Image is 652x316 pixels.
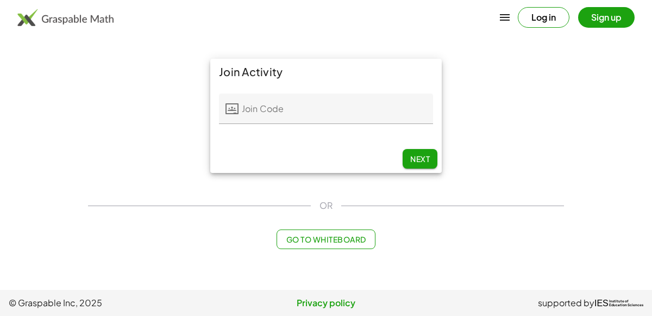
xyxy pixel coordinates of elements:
[594,296,643,309] a: IESInstitute ofEducation Sciences
[518,7,569,28] button: Log in
[277,230,375,249] button: Go to Whiteboard
[220,296,431,309] a: Privacy policy
[210,59,442,85] div: Join Activity
[403,149,437,169] button: Next
[410,154,430,164] span: Next
[319,199,333,212] span: OR
[9,296,220,309] span: © Graspable Inc, 2025
[594,298,609,308] span: IES
[578,7,635,28] button: Sign up
[538,296,594,309] span: supported by
[609,300,643,307] span: Institute of Education Sciences
[286,234,366,244] span: Go to Whiteboard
